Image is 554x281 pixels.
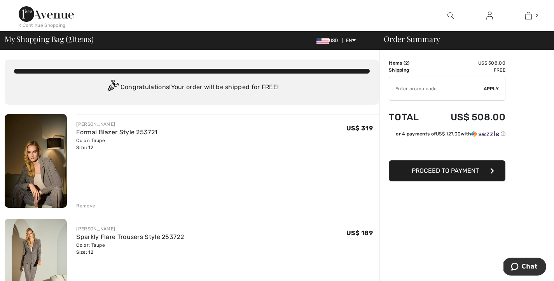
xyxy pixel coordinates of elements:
span: USD [316,38,341,43]
span: My Shopping Bag ( Items) [5,35,94,43]
a: Sign In [480,11,499,21]
img: Sezzle [471,130,499,137]
input: Promo code [389,77,484,100]
iframe: PayPal-paypal [389,140,505,158]
span: US$ 189 [346,229,373,237]
a: Sparkly Flare Trousers Style 253722 [76,233,184,241]
div: Congratulations! Your order will be shipped for FREE! [14,80,370,95]
div: Color: Taupe Size: 12 [76,242,184,256]
span: 2 [68,33,72,43]
div: Order Summary [374,35,549,43]
a: Formal Blazer Style 253721 [76,128,157,136]
img: My Info [486,11,493,20]
div: Remove [76,202,95,209]
td: US$ 508.00 [430,104,505,130]
img: Formal Blazer Style 253721 [5,114,67,208]
span: EN [346,38,356,43]
iframe: Opens a widget where you can chat to one of our agents [503,258,546,277]
span: Proceed to Payment [412,167,479,174]
span: Apply [484,85,499,92]
a: 2 [509,11,547,20]
img: Congratulation2.svg [105,80,121,95]
div: Color: Taupe Size: 12 [76,137,157,151]
td: US$ 508.00 [430,60,505,67]
td: Shipping [389,67,430,74]
div: [PERSON_NAME] [76,225,184,232]
td: Free [430,67,505,74]
div: [PERSON_NAME] [76,121,157,128]
span: US$ 319 [346,125,373,132]
span: 2 [405,60,408,66]
img: search the website [447,11,454,20]
img: US Dollar [316,38,329,44]
div: or 4 payments of with [396,130,505,137]
td: Items ( ) [389,60,430,67]
span: 2 [536,12,538,19]
img: My Bag [525,11,532,20]
div: or 4 payments ofUS$ 127.00withSezzle Click to learn more about Sezzle [389,130,505,140]
td: Total [389,104,430,130]
div: < Continue Shopping [19,22,66,29]
img: 1ère Avenue [19,6,74,22]
button: Proceed to Payment [389,160,505,181]
span: US$ 127.00 [436,131,461,137]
